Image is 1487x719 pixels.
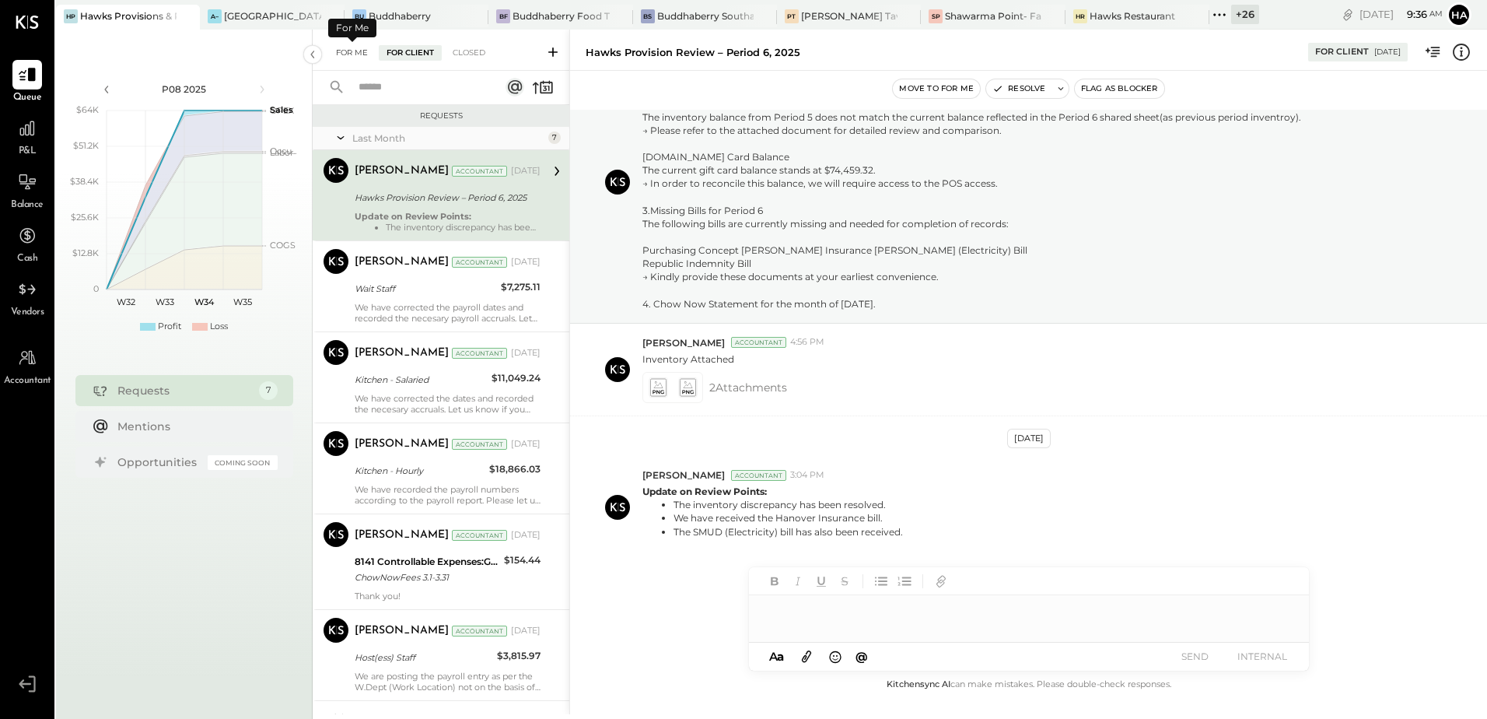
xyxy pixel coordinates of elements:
div: Accountant [452,439,507,450]
div: Wait Staff [355,281,496,296]
li: The SMUD (Electricity) bill has also been received. [674,525,903,538]
div: Accountant [452,257,507,268]
div: [PERSON_NAME] [355,163,449,179]
div: [GEOGRAPHIC_DATA] – [GEOGRAPHIC_DATA] [224,9,320,23]
button: Move to for me [893,79,980,98]
text: $25.6K [71,212,99,223]
span: @ [855,649,868,664]
div: HR [1073,9,1087,23]
button: Unordered List [871,571,891,591]
div: 7 [548,132,561,144]
p: Please see below the observations and action items from the Hawks Provision review for Period 6, ... [642,70,1301,310]
button: Underline [811,571,831,591]
text: W32 [117,296,135,307]
div: For Client [1315,46,1369,58]
span: 3:04 PM [790,469,824,482]
div: For Client [379,45,442,61]
div: Buddhaberry [369,9,431,23]
div: $3,815.97 [497,648,541,664]
text: OPEX [270,105,295,116]
div: $7,275.11 [501,279,541,295]
span: Vendors [11,306,44,320]
div: Bu [352,9,366,23]
div: HP [64,9,78,23]
button: Bold [764,571,785,591]
div: We have corrected the dates and recorded the necesary accruals. Let us know if you have any quest... [355,393,541,415]
div: Mentions [117,419,270,434]
div: We have recorded the payroll numbers according to the payroll report. Please let us know if you r... [355,484,541,506]
button: Flag as Blocker [1075,79,1164,98]
span: 4:56 PM [790,336,824,349]
div: [PERSON_NAME] [355,437,449,452]
a: Balance [1,167,54,212]
div: [DATE] [511,438,541,451]
button: Add URL [931,571,951,591]
div: BF [496,9,510,23]
p: Inventory Attached [642,352,734,366]
a: Accountant [1,343,54,388]
a: Queue [1,60,54,105]
span: Cash [17,252,37,266]
div: Accountant [452,626,507,637]
button: @ [851,647,873,666]
div: PT [785,9,799,23]
div: [PERSON_NAME] [355,254,449,270]
div: Kitchen - Salaried [355,372,487,388]
button: Ha [1447,2,1471,27]
div: Buddhaberry Food Truck [513,9,609,23]
text: W34 [194,296,214,307]
text: COGS [270,240,296,251]
div: Accountant [452,530,507,541]
div: Opportunities [117,454,200,470]
div: For Me [328,45,376,61]
div: 8141 Controllable Expenses:General & Administrative Expenses:Delivery Fees [355,554,499,570]
span: [PERSON_NAME] [642,468,725,482]
div: Last Month [352,132,544,145]
div: Host(ess) Staff [355,650,492,665]
span: (edited) [1307,72,1341,310]
div: A– [208,9,222,23]
text: Labor [270,147,293,158]
text: Occu... [270,146,296,156]
div: [PERSON_NAME] Tavern [801,9,897,23]
div: [DATE] [511,256,541,268]
div: [DATE] [511,165,541,177]
text: 0 [93,283,99,294]
div: Requests [117,383,251,398]
span: P&L [19,145,37,159]
div: Buddhaberry Southampton [657,9,754,23]
button: Strikethrough [834,571,855,591]
span: 2 Attachment s [709,372,787,403]
strong: Update on Review Points: [642,486,767,497]
a: Cash [1,221,54,266]
div: Accountant [731,470,786,481]
div: copy link [1340,6,1356,23]
div: Hawks Provision Review – Period 6, 2025 [586,45,800,60]
div: [PERSON_NAME] [355,528,449,543]
text: $12.8K [72,247,99,258]
div: Hawks Provisions & Public House [80,9,177,23]
div: Accountant [452,166,507,177]
div: Kitchen - Hourly [355,463,485,479]
li: The inventory discrepancy has been resolved. [386,222,541,233]
div: ChowNowFees 3.1-3.31 [355,570,499,585]
div: Loss [210,321,228,333]
div: $11,049.24 [492,370,541,386]
a: Vendors [1,275,54,320]
span: [PERSON_NAME] [642,336,725,349]
div: [DATE] [1359,7,1443,22]
div: Hawks Provision Review – Period 6, 2025 [355,190,536,205]
div: [DATE] [511,347,541,359]
div: 4. Chow Now Statement for the month of [DATE]. [642,297,1301,310]
span: a [777,649,784,664]
span: Accountant [4,374,51,388]
text: Sales [270,104,293,115]
div: 7 [259,381,278,400]
text: $38.4K [70,176,99,187]
div: For Me [328,19,376,37]
div: [DATE] [1007,429,1051,448]
div: SP [929,9,943,23]
div: We have corrected the payroll dates and recorded the necesary payroll accruals. Let us know if yo... [355,302,541,324]
div: Hawks Restaurant [1090,9,1175,23]
div: Shawarma Point- Fareground [945,9,1041,23]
